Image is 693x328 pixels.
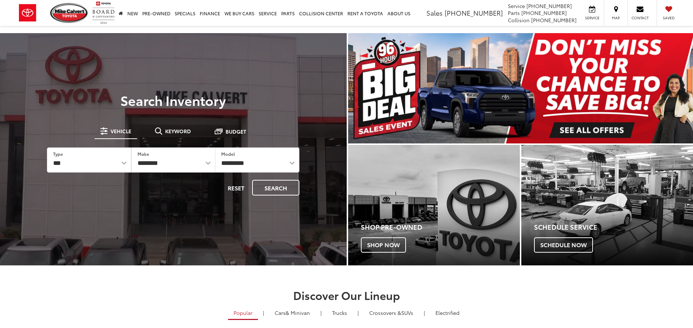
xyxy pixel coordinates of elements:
[632,15,649,20] span: Contact
[508,2,525,9] span: Service
[361,224,520,231] h4: Shop Pre-Owned
[361,237,406,253] span: Shop Now
[327,307,353,319] a: Trucks
[521,145,693,265] div: Toyota
[111,129,131,134] span: Vehicle
[430,307,465,319] a: Electrified
[426,8,443,17] span: Sales
[369,309,401,316] span: Crossovers &
[319,309,323,316] li: |
[222,180,251,195] button: Reset
[261,309,266,316] li: |
[348,145,520,265] a: Shop Pre-Owned Shop Now
[138,151,149,157] label: Make
[521,145,693,265] a: Schedule Service Schedule Now
[221,151,235,157] label: Model
[534,224,693,231] h4: Schedule Service
[508,9,520,16] span: Parts
[90,289,603,301] h2: Discover Our Lineup
[608,15,624,20] span: Map
[165,129,191,134] span: Keyword
[286,309,310,316] span: & Minivan
[50,3,89,23] img: Mike Calvert Toyota
[364,307,419,319] a: SUVs
[661,15,677,20] span: Saved
[31,93,316,107] h3: Search Inventory
[269,307,315,319] a: Cars
[348,145,520,265] div: Toyota
[534,237,593,253] span: Schedule Now
[252,180,299,195] button: Search
[508,16,530,24] span: Collision
[521,9,567,16] span: [PHONE_NUMBER]
[584,15,600,20] span: Service
[531,16,577,24] span: [PHONE_NUMBER]
[53,151,63,157] label: Type
[356,309,361,316] li: |
[445,8,503,17] span: [PHONE_NUMBER]
[422,309,427,316] li: |
[526,2,572,9] span: [PHONE_NUMBER]
[226,129,246,134] span: Budget
[228,307,258,320] a: Popular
